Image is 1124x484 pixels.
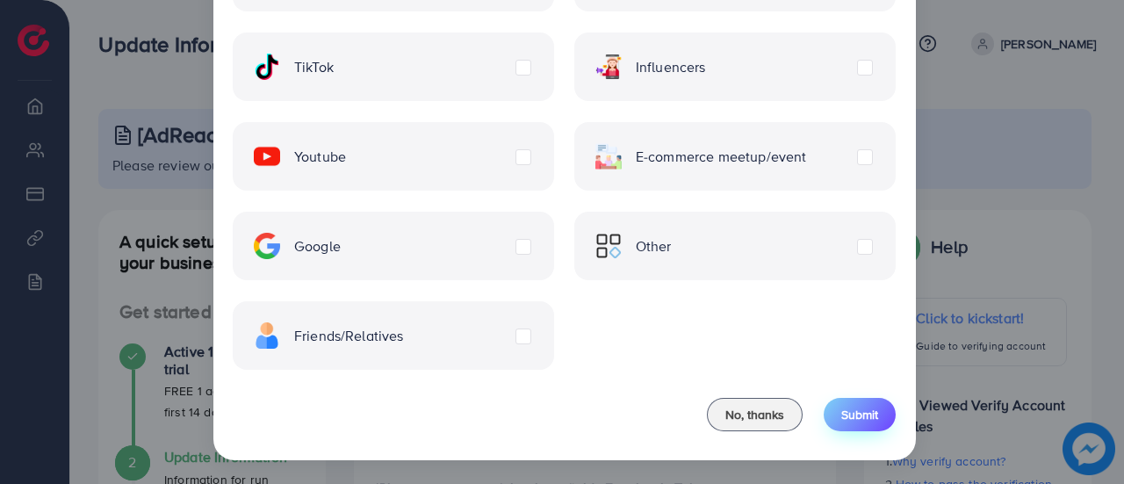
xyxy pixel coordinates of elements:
[636,147,807,167] span: E-commerce meetup/event
[636,236,672,256] span: Other
[595,54,622,80] img: ic-influencers.a620ad43.svg
[707,398,803,431] button: No, thanks
[725,406,784,423] span: No, thanks
[254,54,280,80] img: ic-tiktok.4b20a09a.svg
[254,233,280,259] img: ic-google.5bdd9b68.svg
[294,57,334,77] span: TikTok
[595,233,622,259] img: ic-other.99c3e012.svg
[254,322,280,349] img: ic-freind.8e9a9d08.svg
[294,326,404,346] span: Friends/Relatives
[841,406,878,423] span: Submit
[824,398,896,431] button: Submit
[254,143,280,170] img: ic-youtube.715a0ca2.svg
[595,143,622,170] img: ic-ecommerce.d1fa3848.svg
[636,57,706,77] span: Influencers
[294,236,341,256] span: Google
[294,147,346,167] span: Youtube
